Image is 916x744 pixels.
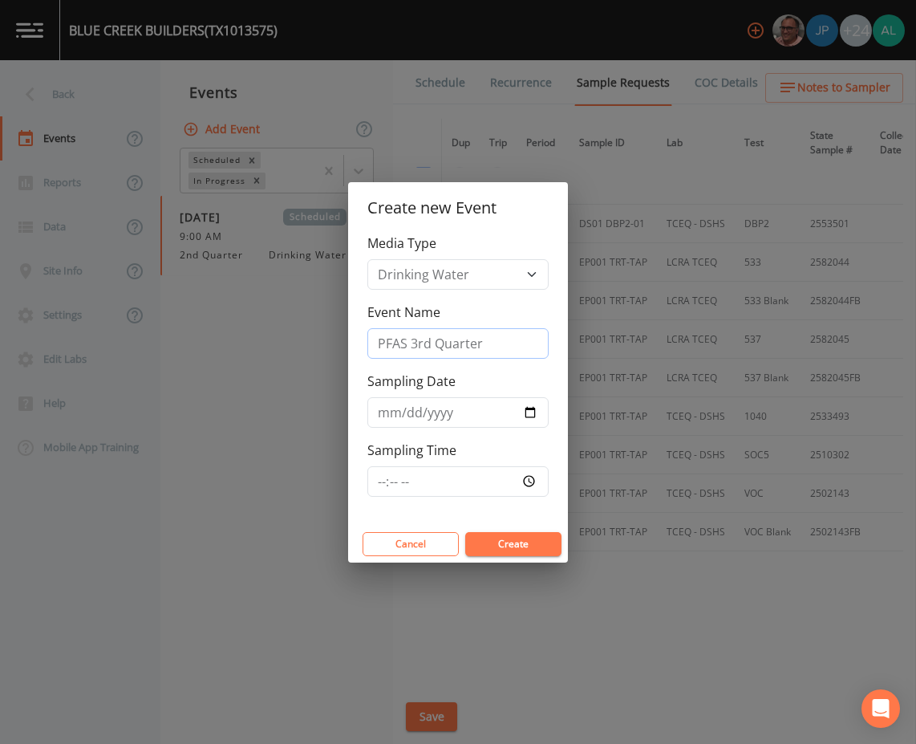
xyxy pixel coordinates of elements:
[367,234,436,253] label: Media Type
[363,532,459,556] button: Cancel
[367,372,456,391] label: Sampling Date
[367,441,456,460] label: Sampling Time
[367,303,440,322] label: Event Name
[465,532,561,556] button: Create
[861,689,900,728] div: Open Intercom Messenger
[348,182,568,234] h2: Create new Event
